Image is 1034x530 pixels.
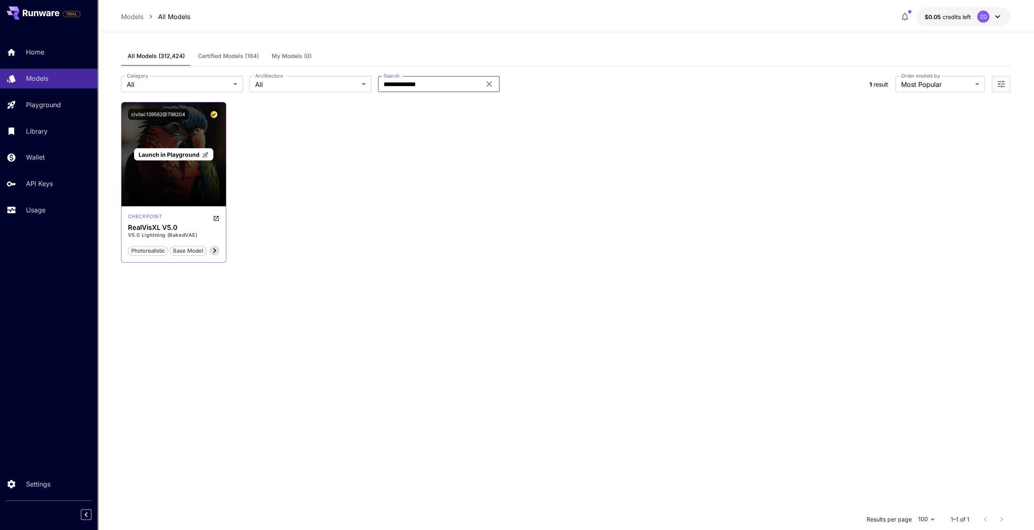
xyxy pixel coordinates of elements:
h3: RealVisXL V5.0 [128,224,220,231]
span: base model [170,247,206,255]
button: Open more filters [996,79,1006,89]
p: Usage [26,205,46,215]
span: Certified Models (164) [198,52,259,60]
p: V5.0 Lightning (BakedVAE) [128,231,220,239]
p: Settings [26,479,50,489]
p: Models [26,74,48,83]
div: $0.05 [924,13,971,21]
label: Order models by [901,72,940,79]
span: Launch in Playground [139,151,199,158]
button: Open in CivitAI [213,213,219,223]
button: base model [170,245,206,256]
p: checkpoint [128,213,163,220]
span: photorealistic [128,247,168,255]
div: 100 [915,513,937,525]
span: Add your payment card to enable full platform functionality. [63,9,80,19]
span: All [255,80,358,89]
span: All [127,80,230,89]
span: TRIAL [63,11,80,17]
label: Category [127,72,148,79]
span: result [874,81,888,88]
span: My Models (0) [272,52,312,60]
span: 1 [869,81,872,88]
a: All Models [158,12,190,22]
p: Home [26,47,44,57]
a: Models [121,12,143,22]
span: All Models (312,424) [128,52,185,60]
p: Library [26,126,48,136]
nav: breadcrumb [121,12,190,22]
span: $0.05 [924,13,942,20]
p: API Keys [26,179,53,188]
span: Most Popular [901,80,972,89]
label: Search [384,72,399,79]
button: civitai:139562@798204 [128,109,189,120]
p: Playground [26,100,61,110]
div: ZD [977,11,989,23]
button: $0.05ZD [916,7,1010,26]
a: Launch in Playground [134,148,213,161]
span: credits left [942,13,971,20]
p: Wallet [26,152,45,162]
label: Architecture [255,72,283,79]
button: photorealistic [128,245,168,256]
button: Collapse sidebar [81,509,91,520]
p: 1–1 of 1 [950,515,969,524]
button: Certified Model – Vetted for best performance and includes a commercial license. [208,109,219,120]
div: Collapse sidebar [87,507,98,522]
p: Results per page [866,515,911,524]
div: SDXL Lightning [128,213,163,223]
